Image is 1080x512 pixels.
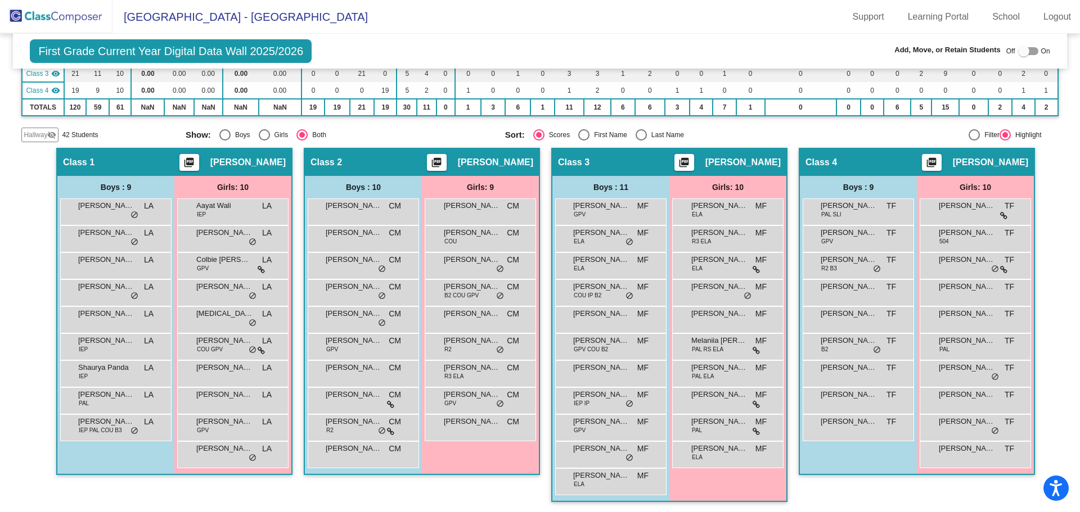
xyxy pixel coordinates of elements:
td: 1 [611,65,635,82]
span: do_not_disturb_alt [130,292,138,301]
div: Girls: 10 [917,176,1034,198]
span: [PERSON_NAME] [444,254,500,265]
td: 0 [765,65,837,82]
span: [PERSON_NAME] [196,227,253,238]
td: 0 [959,82,988,99]
span: [PERSON_NAME] [691,281,748,292]
mat-icon: picture_as_pdf [925,157,938,173]
span: [PERSON_NAME] [821,200,877,211]
span: CM [507,281,519,293]
td: 0.00 [223,65,259,82]
td: 1 [736,99,765,116]
span: do_not_disturb_alt [130,238,138,247]
span: CM [389,335,401,347]
td: NaN [223,99,259,116]
td: 15 [931,99,959,116]
td: 2 [417,82,436,99]
div: Boys : 9 [800,176,917,198]
td: 1 [455,99,481,116]
span: [PERSON_NAME] [705,157,781,168]
span: TF [1005,335,1014,347]
div: Girls [270,130,289,140]
span: [PERSON_NAME] [326,254,382,265]
td: 1 [455,82,481,99]
span: [PERSON_NAME] [939,281,995,292]
span: [PERSON_NAME] [444,335,500,346]
td: 59 [86,99,109,116]
td: NaN [164,99,194,116]
span: MF [637,308,649,320]
td: 1 [713,65,736,82]
span: [PERSON_NAME] [573,281,629,292]
span: ELA [692,264,703,273]
span: [PERSON_NAME] [444,227,500,238]
mat-icon: visibility [51,69,60,78]
span: [PERSON_NAME] [PERSON_NAME] [326,227,382,238]
td: 2 [988,99,1012,116]
td: 0.00 [259,65,301,82]
span: COU IP B2 [574,291,601,300]
span: CM [507,335,519,347]
span: [PERSON_NAME] [458,157,533,168]
span: First Grade Current Year Digital Data Wall 2025/2026 [30,39,312,63]
td: 0 [635,82,665,99]
span: TF [886,227,896,239]
td: 0 [505,82,531,99]
span: [PERSON_NAME] [444,308,500,319]
span: [PERSON_NAME] [326,281,382,292]
td: 61 [109,99,131,116]
td: 7 [713,99,736,116]
td: 0.00 [164,65,194,82]
td: 0 [988,82,1012,99]
td: 2 [635,65,665,82]
span: Colbie [PERSON_NAME] [196,254,253,265]
td: 0.00 [223,82,259,99]
mat-icon: picture_as_pdf [182,157,196,173]
td: 1 [690,82,713,99]
td: NaN [194,99,223,116]
td: 0 [481,65,505,82]
span: R2 B3 [821,264,837,273]
span: GPV [821,237,833,246]
span: [PERSON_NAME] [939,200,995,211]
td: 19 [374,99,397,116]
span: do_not_disturb_alt [873,265,881,274]
td: 19 [325,99,350,116]
span: [PERSON_NAME] [573,308,629,319]
span: do_not_disturb_alt [991,265,999,274]
div: Highlight [1011,130,1042,140]
td: 0 [884,82,911,99]
span: CM [389,254,401,266]
td: 21 [350,99,374,116]
td: 0.00 [131,82,164,99]
span: Off [1006,46,1015,56]
td: 12 [584,99,611,116]
span: MF [755,308,767,320]
span: [PERSON_NAME] Josnell [PERSON_NAME] [821,335,877,346]
span: LA [262,227,272,239]
td: 0 [455,65,481,82]
span: GPV COU B2 [574,345,608,354]
span: On [1041,46,1050,56]
span: do_not_disturb_alt [744,292,751,301]
td: 2 [584,82,611,99]
span: Add, Move, or Retain Students [894,44,1001,56]
span: Class 1 [63,157,94,168]
span: do_not_disturb_alt [496,265,504,274]
td: 0 [436,65,455,82]
span: LA [144,335,154,347]
td: 0 [959,65,988,82]
span: [PERSON_NAME] [573,200,629,211]
td: 0.00 [259,82,301,99]
td: NaN [131,99,164,116]
td: 3 [555,65,584,82]
span: [PERSON_NAME] [573,335,629,346]
span: [PERSON_NAME] [691,254,748,265]
td: 1 [505,65,531,82]
td: 5 [911,99,931,116]
span: GPV [326,345,338,354]
td: 3 [481,99,505,116]
td: 1 [665,82,690,99]
div: Filter [980,130,1000,140]
span: COU GPV [197,345,223,354]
